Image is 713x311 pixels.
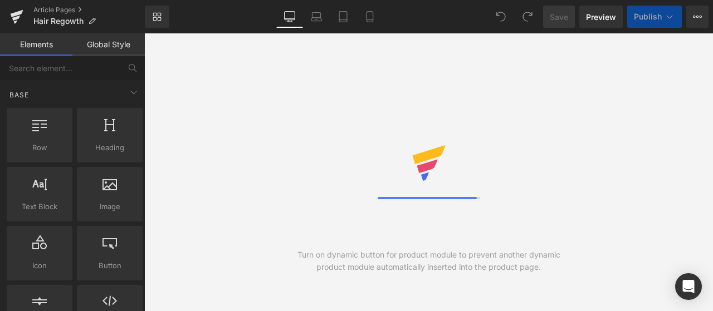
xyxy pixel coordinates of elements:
[80,142,139,154] span: Heading
[10,142,69,154] span: Row
[675,273,702,300] div: Open Intercom Messenger
[634,12,662,21] span: Publish
[286,249,571,273] div: Turn on dynamic button for product module to prevent another dynamic product module automatically...
[516,6,539,28] button: Redo
[276,6,303,28] a: Desktop
[8,90,30,100] span: Base
[10,260,69,271] span: Icon
[80,201,139,213] span: Image
[330,6,356,28] a: Tablet
[579,6,623,28] a: Preview
[627,6,682,28] button: Publish
[490,6,512,28] button: Undo
[72,33,145,56] a: Global Style
[550,11,568,23] span: Save
[586,11,616,23] span: Preview
[33,17,84,26] span: Hair Regowth
[33,6,145,14] a: Article Pages
[686,6,709,28] button: More
[303,6,330,28] a: Laptop
[145,6,169,28] a: New Library
[356,6,383,28] a: Mobile
[10,201,69,213] span: Text Block
[80,260,139,271] span: Button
